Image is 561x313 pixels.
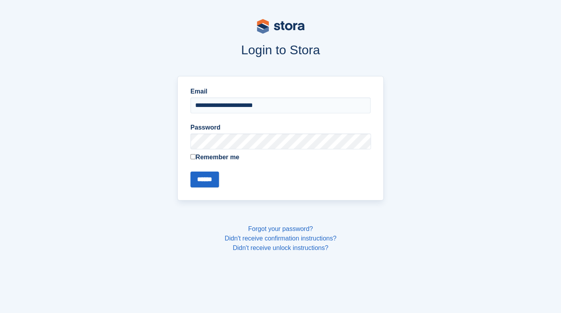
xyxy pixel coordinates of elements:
label: Password [190,123,371,132]
a: Didn't receive confirmation instructions? [224,235,336,242]
label: Remember me [190,153,371,162]
label: Email [190,87,371,96]
a: Didn't receive unlock instructions? [233,244,328,251]
h1: Login to Stora [27,43,535,57]
a: Forgot your password? [248,225,313,232]
img: stora-logo-53a41332b3708ae10de48c4981b4e9114cc0af31d8433b30ea865607fb682f29.svg [257,19,304,34]
input: Remember me [190,154,196,159]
